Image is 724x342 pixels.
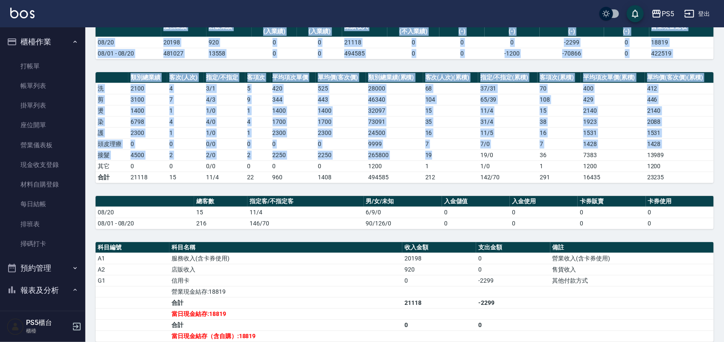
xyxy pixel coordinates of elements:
th: 客項次(累積) [538,72,581,83]
td: 2300 [270,127,316,138]
th: 單均價(客次價) [316,72,366,83]
button: 預約管理 [3,257,82,279]
h5: PS5櫃台 [26,319,70,327]
td: 洗 [96,83,128,94]
div: (-) [606,27,647,36]
td: 0 [476,319,550,330]
td: 當日現金結存（含自購）:18819 [169,330,402,342]
td: 1428 [645,138,714,149]
td: 11/4 [247,207,364,218]
td: 0 [442,207,510,218]
td: 2 / 0 [204,149,245,161]
td: 19 / 0 [478,149,538,161]
td: 4 [167,116,204,127]
td: 1400 [316,105,366,116]
th: 客次(人次)(累積) [423,72,478,83]
th: 入金使用 [510,196,578,207]
td: 2140 [645,105,714,116]
td: 0 [270,138,316,149]
td: 15 [194,207,247,218]
td: 73091 [366,116,423,127]
td: 15 [423,105,478,116]
td: 16435 [581,172,645,183]
td: 1700 [270,116,316,127]
td: 0 [252,48,297,59]
td: 494585 [342,48,387,59]
td: 1400 [128,105,167,116]
td: 11 / 4 [478,105,538,116]
td: 1 / 0 [204,127,245,138]
td: 65 / 39 [478,94,538,105]
td: 0 [442,218,510,229]
table: a dense table [96,17,714,59]
td: 0 / 0 [204,138,245,149]
td: 104 [423,94,478,105]
td: 494585 [366,172,423,183]
td: 400 [581,83,645,94]
th: 備註 [550,242,714,253]
a: 每日結帳 [3,194,82,214]
td: 0 [128,161,167,172]
td: 16 [538,127,581,138]
td: 18819 [649,37,714,48]
td: 0 [604,48,649,59]
th: 卡券販賣 [578,196,645,207]
th: 指定客/不指定客 [247,196,364,207]
td: 11/4 [204,172,245,183]
td: 1400 [270,105,316,116]
td: 0 [245,161,270,172]
button: 登出 [681,6,714,22]
td: 0 / 0 [204,161,245,172]
td: 1 [167,127,204,138]
td: 服務收入(含卡券使用) [169,253,402,264]
td: 0 [167,161,204,172]
td: 9 [245,94,270,105]
th: 單均價(客次價)(累積) [645,72,714,83]
a: 排班表 [3,214,82,234]
td: A2 [96,264,169,275]
td: 3 / 1 [204,83,245,94]
td: 920 [206,37,252,48]
td: 合計 [169,297,402,308]
td: 0 [402,275,476,286]
td: 1200 [581,161,645,172]
td: 0 [510,218,578,229]
th: 客次(人次) [167,72,204,83]
a: 打帳單 [3,56,82,76]
td: 7 [167,94,204,105]
td: 9999 [366,138,423,149]
td: 68 [423,83,478,94]
td: 22 [245,172,270,183]
td: 443 [316,94,366,105]
td: 0 [245,138,270,149]
td: 0 [476,253,550,264]
td: 420 [270,83,316,94]
td: G1 [96,275,169,286]
a: 掛單列表 [3,96,82,115]
td: 2100 [128,83,167,94]
td: 0 [578,207,645,218]
td: 0 [316,161,366,172]
th: 指定/不指定(累積) [478,72,538,83]
td: 13558 [206,48,252,59]
th: 客項次 [245,72,270,83]
td: 0 [604,37,649,48]
td: 2 [245,149,270,161]
th: 類別總業績(累積) [366,72,423,83]
a: 材料自購登錄 [3,175,82,194]
td: 920 [402,264,476,275]
td: 35 [423,116,478,127]
td: 頭皮理療 [96,138,128,149]
td: 燙 [96,105,128,116]
td: 1 [167,105,204,116]
td: 142/70 [478,172,538,183]
td: 0 [485,37,540,48]
td: 70 [538,83,581,94]
td: 營業現金結存:18819 [169,286,402,297]
a: 帳單列表 [3,76,82,96]
td: 染 [96,116,128,127]
td: 0 [252,37,297,48]
td: 營業收入(含卡券使用) [550,253,714,264]
td: 108 [538,94,581,105]
td: A1 [96,253,169,264]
